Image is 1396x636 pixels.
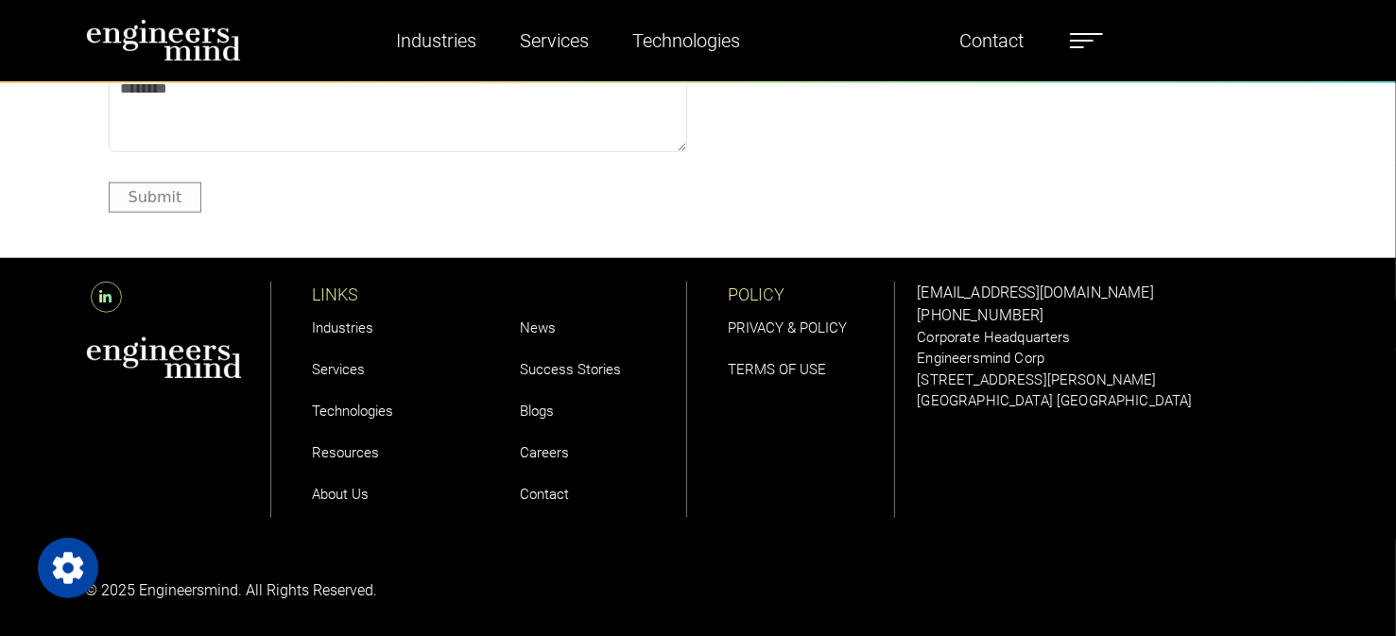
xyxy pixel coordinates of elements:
[313,319,374,336] a: Industries
[313,361,366,378] a: Services
[918,327,1311,349] p: Corporate Headquarters
[86,19,242,61] img: logo
[512,19,596,62] a: Services
[313,282,479,307] p: LINKS
[313,486,370,503] a: About Us
[625,19,748,62] a: Technologies
[86,336,243,379] img: aws
[86,579,687,602] p: © 2025 Engineersmind. All Rights Reserved.
[521,361,622,378] a: Success Stories
[388,19,484,62] a: Industries
[521,319,557,336] a: News
[729,282,894,307] p: POLICY
[729,319,848,336] a: PRIVACY & POLICY
[521,486,570,503] a: Contact
[521,403,555,420] a: Blogs
[918,370,1311,391] p: [STREET_ADDRESS][PERSON_NAME]
[86,288,127,306] a: LinkedIn
[313,403,394,420] a: Technologies
[521,444,570,461] a: Careers
[918,348,1311,370] p: Engineersmind Corp
[918,390,1311,412] p: [GEOGRAPHIC_DATA] [GEOGRAPHIC_DATA]
[953,19,1032,62] a: Contact
[918,284,1154,301] a: [EMAIL_ADDRESS][DOMAIN_NAME]
[918,306,1044,324] a: [PHONE_NUMBER]
[109,182,202,212] button: Submit
[729,361,827,378] a: TERMS OF USE
[313,444,380,461] a: Resources
[710,71,997,145] iframe: reCAPTCHA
